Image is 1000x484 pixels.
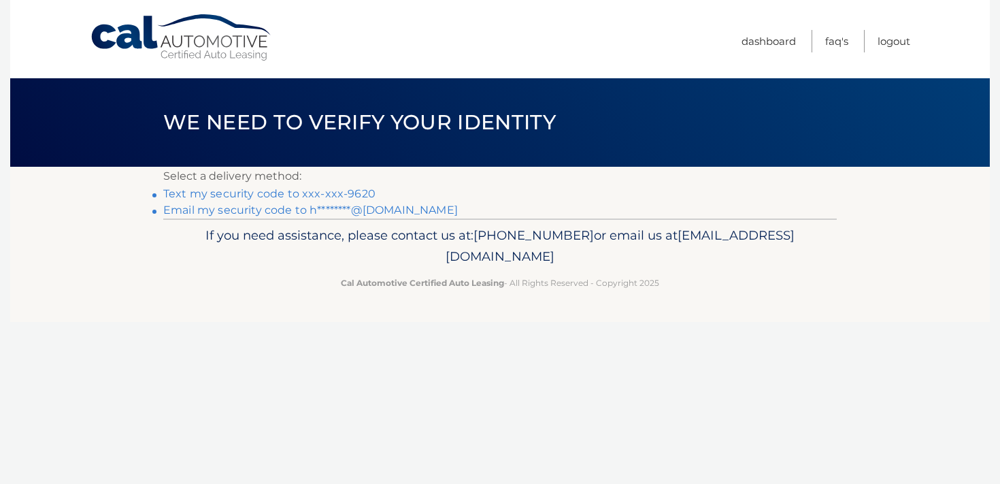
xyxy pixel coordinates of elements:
span: We need to verify your identity [163,110,556,135]
a: Text my security code to xxx-xxx-9620 [163,187,376,200]
a: Dashboard [741,30,796,52]
p: If you need assistance, please contact us at: or email us at [172,225,828,268]
span: [PHONE_NUMBER] [473,227,594,243]
p: - All Rights Reserved - Copyright 2025 [172,276,828,290]
a: Email my security code to h********@[DOMAIN_NAME] [163,204,458,216]
a: Cal Automotive [90,14,273,62]
a: Logout [878,30,910,52]
strong: Cal Automotive Certified Auto Leasing [341,278,504,288]
a: FAQ's [825,30,848,52]
p: Select a delivery method: [163,167,837,186]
